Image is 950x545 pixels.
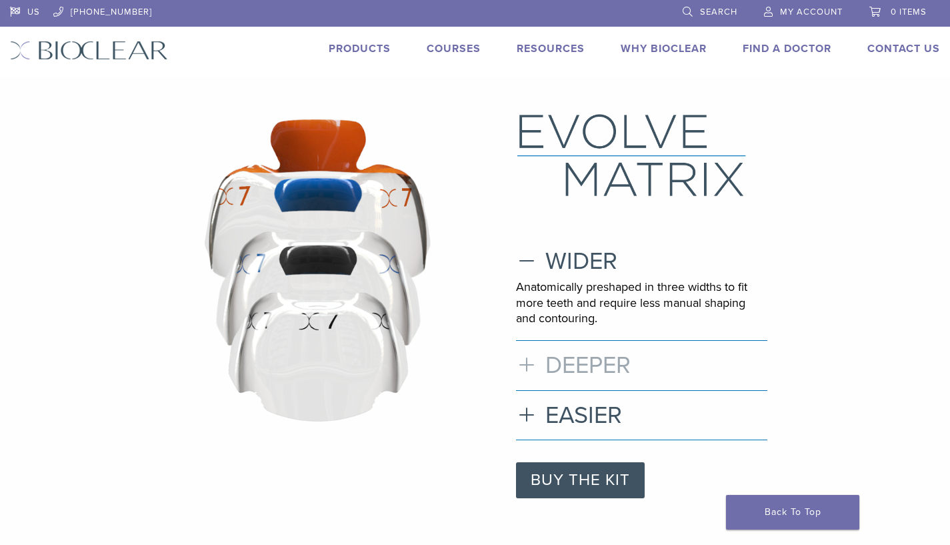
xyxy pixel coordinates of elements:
[891,7,927,17] span: 0 items
[780,7,843,17] span: My Account
[329,42,391,55] a: Products
[516,351,767,380] h3: DEEPER
[427,42,481,55] a: Courses
[743,42,831,55] a: Find A Doctor
[700,7,737,17] span: Search
[10,41,168,60] img: Bioclear
[867,42,940,55] a: Contact Us
[516,247,767,276] h3: WIDER
[621,42,707,55] a: Why Bioclear
[726,495,859,530] a: Back To Top
[517,42,585,55] a: Resources
[516,401,767,430] h3: EASIER
[516,462,645,498] a: BUY THE KIT
[516,280,767,326] p: Anatomically preshaped in three widths to fit more teeth and require less manual shaping and cont...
